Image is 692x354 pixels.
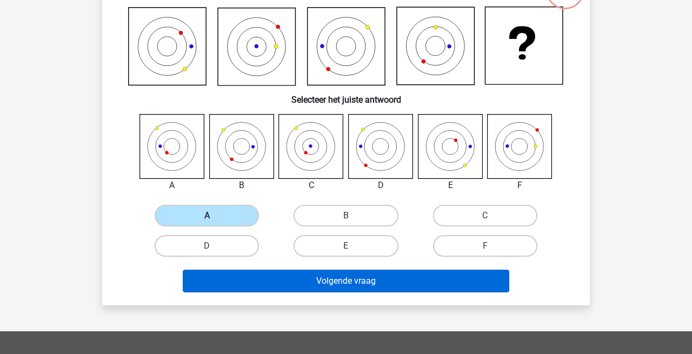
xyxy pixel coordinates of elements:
[294,235,398,257] label: E
[183,270,510,292] button: Volgende vraag
[131,179,213,192] div: A
[433,205,537,226] label: C
[340,179,422,192] div: D
[294,205,398,226] label: B
[479,179,561,192] div: F
[410,179,491,192] div: E
[201,179,283,192] div: B
[433,235,537,257] label: F
[155,235,259,257] label: D
[270,179,352,192] div: C
[119,86,573,105] h6: Selecteer het juiste antwoord
[155,205,259,226] label: A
